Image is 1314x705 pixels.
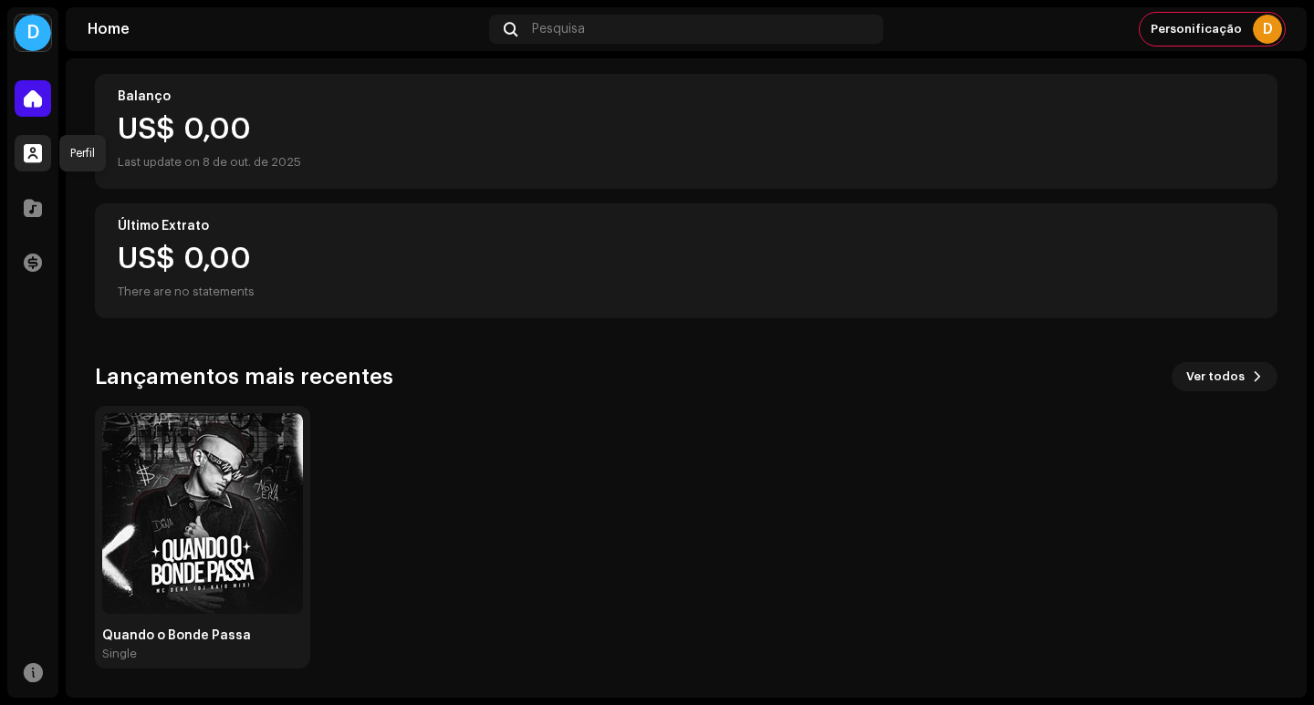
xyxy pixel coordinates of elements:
span: Pesquisa [532,22,585,36]
div: D [1253,15,1282,44]
img: b399fba1-f5a3-466b-8cc4-52de90df9d39 [102,413,303,614]
re-o-card-value: Último Extrato [95,203,1277,318]
div: D [15,15,51,51]
div: Quando o Bonde Passa [102,628,303,643]
div: Last update on 8 de out. de 2025 [118,151,1255,173]
span: Personificação [1151,22,1242,36]
div: Último Extrato [118,219,1255,233]
button: Ver todos [1172,362,1277,391]
div: There are no statements [118,281,255,303]
div: Single [102,647,137,661]
span: Ver todos [1186,358,1245,395]
re-o-card-value: Balanço [95,74,1277,189]
div: Home [88,22,482,36]
h3: Lançamentos mais recentes [95,362,393,391]
div: Balanço [118,89,1255,104]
